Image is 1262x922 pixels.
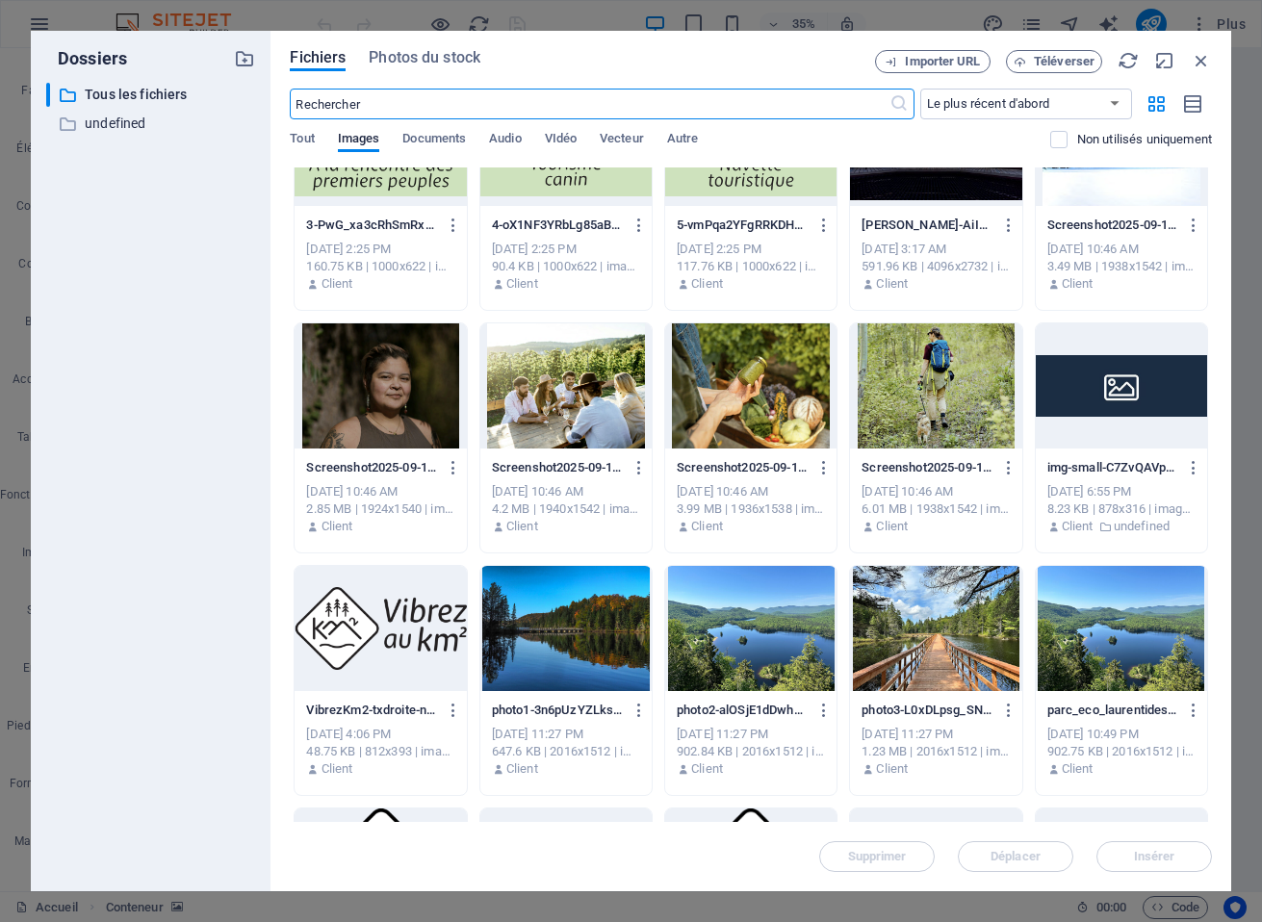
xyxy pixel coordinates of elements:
p: Client [876,518,908,535]
span: Documents [402,127,466,154]
p: photo2-alOSjE1dDwhFBDN-5uccEQ.jpg [677,702,808,719]
div: [DATE] 10:46 AM [1047,241,1196,258]
span: Tout [290,127,314,154]
div: De: Client | Dossier: undefined [1047,518,1196,535]
p: undefined [1114,518,1170,535]
div: [DATE] 10:46 AM [862,483,1010,500]
span: Audio [489,127,521,154]
p: Tous les fichiers [85,84,220,106]
p: Screenshot2025-09-16at10.44.37AM-Frfmq9e9-7P2JKvrISjtWQ.png [1047,217,1178,234]
div: 48.75 KB | 812x393 | image/png [306,743,454,760]
p: Client [876,760,908,778]
span: Vecteur [600,127,644,154]
div: [DATE] 2:25 PM [677,241,825,258]
input: Rechercher [290,89,889,119]
p: img-small-C7ZvQAVpVNYyQ-A4Vnm6MA.jpg [1047,459,1178,476]
p: photo1-3n6pUzYZLks_0e9-gKyeoA.jpg [492,702,623,719]
div: [DATE] 10:46 AM [492,483,640,500]
p: Client [506,760,538,778]
p: daniel_desmarais-Picsart-AiImageEnhancer-i9ihhvOOx-jVNlycDxADhA-q9NHSLBrLeNc5JlA842ZTA.jpg [862,217,992,234]
p: Client [691,518,723,535]
span: Images [338,127,380,154]
div: 647.6 KB | 2016x1512 | image/jpeg [492,743,640,760]
div: 902.75 KB | 2016x1512 | image/jpeg [1047,743,1196,760]
p: Screenshot2025-09-16at10.44.50AM-5OfxDE4iBXFTl_qENEJb4w.png [306,459,437,476]
span: Fichiers [290,46,346,69]
i: Réduire [1154,50,1175,71]
p: Client [1062,518,1094,535]
span: Importer URL [905,56,980,67]
p: Client [691,760,723,778]
p: Client [1062,275,1094,293]
div: 90.4 KB | 1000x622 | image/jpeg [492,258,640,275]
div: 591.96 KB | 4096x2732 | image/jpeg [862,258,1010,275]
div: [DATE] 6:55 PM [1047,483,1196,500]
span: Téléverser [1034,56,1095,67]
div: 8.23 KB | 878x316 | image/jpeg [1047,500,1196,518]
div: [DATE] 11:27 PM [862,726,1010,743]
p: Client [322,760,353,778]
p: Screenshot2025-09-16at10.45.30AM-UoxfVN84J3CYytBk1Etaxw.png [862,459,992,476]
div: [DATE] 4:06 PM [306,726,454,743]
i: Actualiser [1118,50,1139,71]
span: VIdéo [545,127,577,154]
div: undefined [46,112,255,136]
div: [DATE] 10:49 PM [1047,726,1196,743]
p: photo3-L0xDLpsg_SNU274b4z37uA.jpg [862,702,992,719]
p: Dossiers [46,46,127,71]
p: Screenshot2025-09-16at10.45.18AM-__LS9ZlaxhSilzhAGTgVJg.png [677,459,808,476]
p: Client [691,275,723,293]
p: Client [506,518,538,535]
div: [DATE] 3:17 AM [862,241,1010,258]
div: 2.85 MB | 1924x1540 | image/png [306,500,454,518]
div: 6.01 MB | 1938x1542 | image/png [862,500,1010,518]
div: [DATE] 10:46 AM [677,483,825,500]
div: [DATE] 10:46 AM [306,483,454,500]
div: ​ [46,83,50,107]
div: 3.99 MB | 1936x1538 | image/png [677,500,825,518]
p: Client [506,275,538,293]
span: Autre [667,127,698,154]
p: Client [322,275,353,293]
div: 160.75 KB | 1000x622 | image/jpeg [306,258,454,275]
div: 1.23 MB | 2016x1512 | image/jpeg [862,743,1010,760]
span: Photos du stock [369,46,480,69]
p: parc_eco_laurentides-11-Yj8-Vp9NX-yoIwue3nUgyA.jpg [1047,702,1178,719]
p: Non utilisés uniquement [1077,131,1212,148]
p: undefined [85,113,220,135]
div: 117.76 KB | 1000x622 | image/jpeg [677,258,825,275]
p: VibrezKm2-txdroite-noir-g7hlpbNV2CwX9cBzbr4P-g.png [306,702,437,719]
p: Screenshot2025-09-16at10.45.05AM-LlZUKZ-KUSmojqeDRdZdzA.png [492,459,623,476]
div: 3.49 MB | 1938x1542 | image/png [1047,258,1196,275]
div: [DATE] 11:27 PM [677,726,825,743]
div: 4.2 MB | 1940x1542 | image/png [492,500,640,518]
p: 3-PwG_xa3cRhSmRxw7QdmVgw-fmCr1qOf_ebusJCn6EwCNA.jpg [306,217,437,234]
div: 902.84 KB | 2016x1512 | image/jpeg [677,743,825,760]
button: Téléverser [1006,50,1102,73]
button: Importer URL [875,50,991,73]
p: 5-vmPqa2YFgRRKDHYgQ9ZeMg-Ja5aTD8Nuf1fHCNkOJE9uw.jpg [677,217,808,234]
div: [DATE] 2:25 PM [492,241,640,258]
i: Créer un nouveau dossier [234,48,255,69]
p: Client [876,275,908,293]
p: Client [1062,760,1094,778]
p: Client [322,518,353,535]
p: 4-oX1NF3YRbLg85aBhBWgKug-awKwMPP7MkbRyGTmouwZGA.jpg [492,217,623,234]
div: [DATE] 11:27 PM [492,726,640,743]
div: [DATE] 2:25 PM [306,241,454,258]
